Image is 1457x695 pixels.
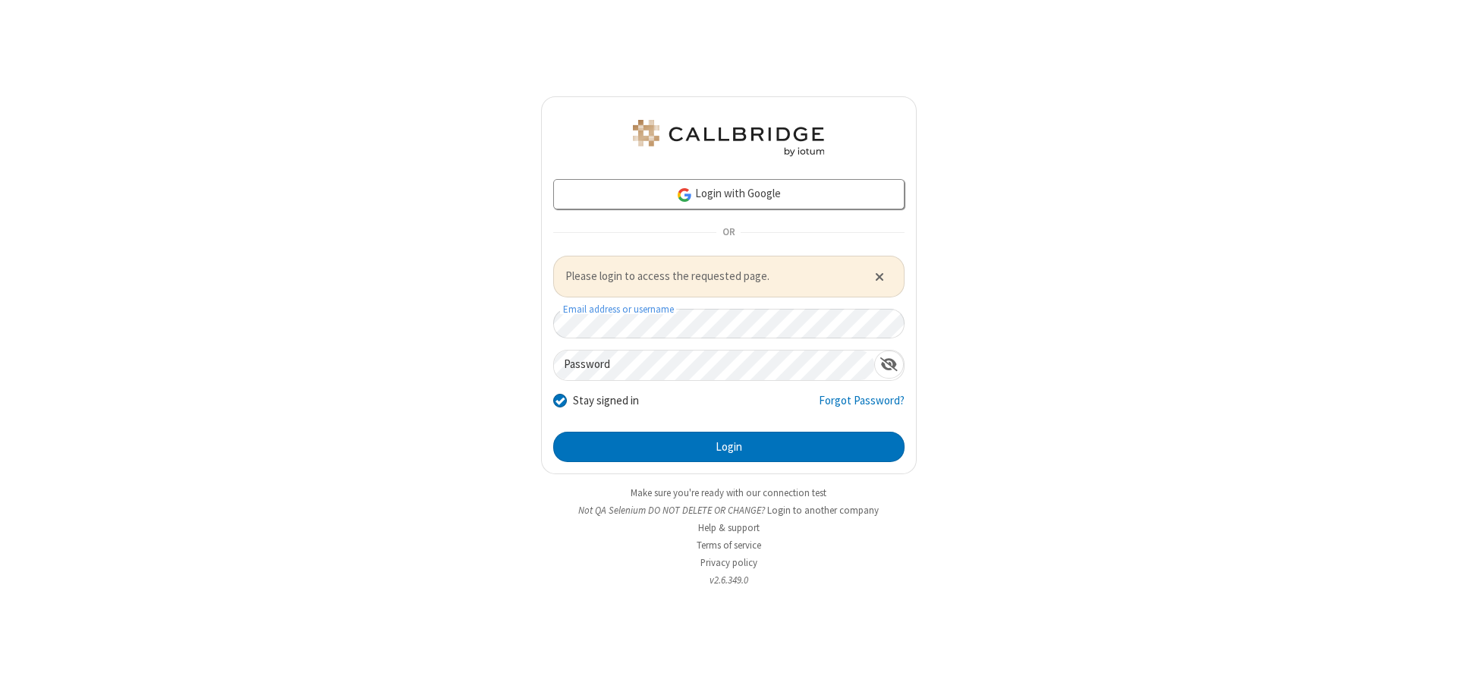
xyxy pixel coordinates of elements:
[554,351,874,380] input: Password
[716,222,741,244] span: OR
[874,351,904,379] div: Show password
[698,521,760,534] a: Help & support
[573,392,639,410] label: Stay signed in
[767,503,879,517] button: Login to another company
[819,392,905,421] a: Forgot Password?
[867,265,892,288] button: Close alert
[631,486,826,499] a: Make sure you're ready with our connection test
[630,120,827,156] img: QA Selenium DO NOT DELETE OR CHANGE
[565,268,856,285] span: Please login to access the requested page.
[553,179,905,209] a: Login with Google
[553,432,905,462] button: Login
[541,573,917,587] li: v2.6.349.0
[700,556,757,569] a: Privacy policy
[676,187,693,203] img: google-icon.png
[541,503,917,517] li: Not QA Selenium DO NOT DELETE OR CHANGE?
[553,309,905,338] input: Email address or username
[697,539,761,552] a: Terms of service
